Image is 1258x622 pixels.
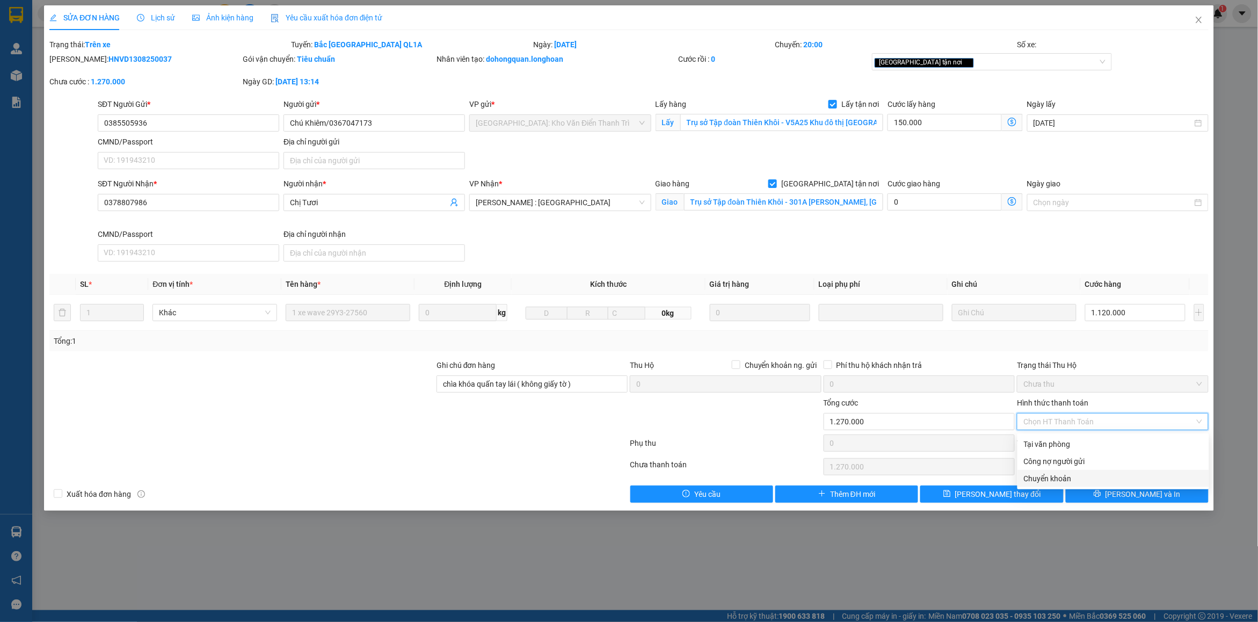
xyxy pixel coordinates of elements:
span: [GEOGRAPHIC_DATA] tận nơi [777,178,883,190]
input: C [608,307,645,320]
b: Tiêu chuẩn [297,55,335,63]
input: Cước lấy hàng [888,114,1002,131]
span: [PERSON_NAME] thay đổi [955,488,1041,500]
span: edit [49,14,57,21]
label: Ghi chú đơn hàng [437,361,496,370]
input: VD: Bàn, Ghế [286,304,410,321]
span: Đơn vị tính [152,280,193,288]
span: user-add [450,198,459,207]
div: Tuyến: [290,39,533,50]
span: Chưa thu [1023,376,1202,392]
b: [DATE] [554,40,577,49]
b: 20:00 [804,40,823,49]
div: Cước gửi hàng sẽ được ghi vào công nợ của người gửi [1017,453,1209,470]
span: printer [1094,490,1101,498]
span: Phí thu hộ khách nhận trả [832,359,927,371]
span: Hà Nội: Kho Văn Điển Thanh Trì [476,115,644,131]
span: save [943,490,951,498]
span: Giao [656,193,684,211]
img: icon [271,14,279,23]
b: 0 [711,55,716,63]
div: SĐT Người Nhận [98,178,279,190]
span: plus [818,490,826,498]
div: Gói vận chuyển: [243,53,434,65]
span: dollar-circle [1008,118,1016,126]
label: Ngày giao [1027,179,1061,188]
div: Chưa thanh toán [629,459,822,478]
span: Lấy tận nơi [837,98,883,110]
span: dollar-circle [1008,197,1016,206]
div: Phụ thu [629,437,822,456]
span: close [964,60,970,65]
span: close [1195,16,1203,24]
button: plus [1194,304,1204,321]
div: Công nợ người gửi [1024,455,1203,467]
div: Trạng thái: [48,39,290,50]
div: Người nhận [283,178,465,190]
span: Yêu cầu [694,488,721,500]
span: picture [192,14,200,21]
input: 0 [710,304,810,321]
button: delete [54,304,71,321]
b: Bắc [GEOGRAPHIC_DATA] QL1A [315,40,423,49]
div: [PERSON_NAME]: [49,53,241,65]
span: Giao hàng [656,179,690,188]
div: CMND/Passport [98,136,279,148]
div: Nhân viên tạo: [437,53,677,65]
div: Người gửi [283,98,465,110]
div: VP gửi [469,98,651,110]
span: Tên hàng [286,280,321,288]
span: Thêm ĐH mới [830,488,875,500]
div: Chuyến: [774,39,1016,50]
label: Ngày lấy [1027,100,1056,109]
span: Ảnh kiện hàng [192,13,253,22]
div: SĐT Người Gửi [98,98,279,110]
span: clock-circle [137,14,144,21]
span: [PERSON_NAME] và In [1106,488,1181,500]
label: Hình thức thanh toán [1017,399,1088,407]
span: info-circle [137,490,145,498]
b: Trên xe [85,40,111,49]
div: Trạng thái Thu Hộ [1017,359,1208,371]
span: SL [80,280,89,288]
input: Địa chỉ của người gửi [283,152,465,169]
button: Close [1184,5,1214,35]
div: Chuyển khoản [1024,473,1203,484]
span: Tổng cước [824,399,859,407]
span: Chuyển khoản ng. gửi [740,359,821,371]
span: Lấy [656,114,680,131]
label: Cước lấy hàng [888,100,935,109]
div: Ngày: [532,39,774,50]
b: HNVD1308250037 [108,55,172,63]
input: R [567,307,609,320]
div: CMND/Passport [98,228,279,240]
div: Số xe: [1016,39,1209,50]
span: Xuất hóa đơn hàng [62,488,135,500]
span: Giá trị hàng [710,280,750,288]
b: dohongquan.longhoan [486,55,563,63]
span: Chọn HT Thanh Toán [1023,414,1202,430]
div: Địa chỉ người gửi [283,136,465,148]
span: Hồ Chí Minh : Kho Quận 12 [476,194,644,211]
div: Tổng: 1 [54,335,485,347]
div: Chưa cước : [49,76,241,88]
input: Cước giao hàng [888,193,1002,211]
div: Địa chỉ người nhận [283,228,465,240]
span: Yêu cầu xuất hóa đơn điện tử [271,13,383,22]
div: Tại văn phòng [1024,438,1203,450]
span: Lịch sử [137,13,175,22]
div: Ngày GD: [243,76,434,88]
button: printer[PERSON_NAME] và In [1066,486,1209,503]
span: exclamation-circle [682,490,690,498]
span: VP Nhận [469,179,499,188]
span: [GEOGRAPHIC_DATA] tận nơi [875,58,974,68]
b: 1.270.000 [91,77,125,86]
button: exclamation-circleYêu cầu [630,486,773,503]
span: SỬA ĐƠN HÀNG [49,13,120,22]
span: Cước hàng [1085,280,1122,288]
input: Ngày lấy [1034,117,1192,129]
div: Cước rồi : [679,53,870,65]
label: Cước giao hàng [888,179,940,188]
span: Kích thước [590,280,627,288]
button: plusThêm ĐH mới [775,486,918,503]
